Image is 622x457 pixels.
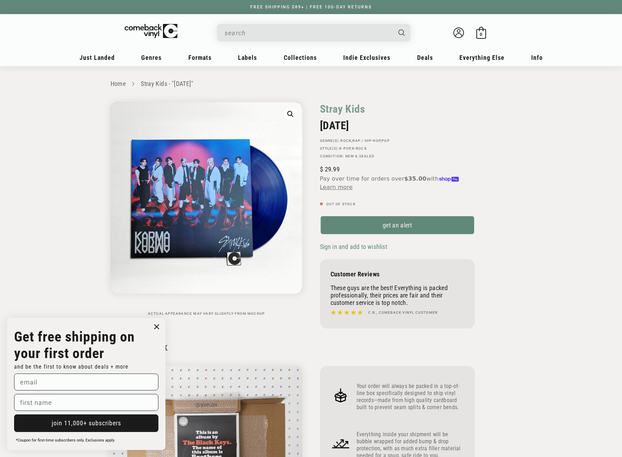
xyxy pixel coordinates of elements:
[16,438,115,443] span: *Coupon for first-time subscribers only. Exclusions apply.
[225,26,391,40] input: When autocomplete results are available use up and down arrows to review and enter to select
[352,139,381,143] a: Rap / Hip-Hop
[320,102,365,116] a: Stray Kids
[111,312,302,316] p: Actual appearance may vary slightly from mockup
[320,154,475,158] p: Condition: New & Sealed
[111,80,126,87] a: Home
[331,270,464,278] p: Customer Reviews
[320,215,475,235] a: get an alert
[111,79,512,89] nav: breadcrumbs
[217,24,410,42] div: Search
[320,202,475,206] p: Out of stock
[459,54,504,61] span: Everything Else
[480,32,482,37] span: 0
[188,54,212,61] span: Formats
[331,284,464,306] p: These guys are the best! Everything is packed professionally, their prices are fair and their cus...
[368,310,438,315] h4: C.R., Comeback Vinyl customer
[141,80,194,87] a: Stray Kids - "[DATE]"
[14,414,158,432] button: join 11,000+ subscribers
[151,321,162,332] button: Close dialog
[417,54,433,61] span: Deals
[331,308,363,317] img: star5.svg
[80,54,115,61] span: Just Landed
[320,243,387,250] span: Sign in and add to wishlist
[243,5,379,10] a: FREE SHIPPING $89+ | FREE 100-DAY RETURNS
[320,165,323,173] span: $
[340,139,351,143] a: Rock
[382,139,390,143] a: Pop
[14,394,158,411] input: first name
[343,54,390,61] span: Indie Exclusives
[14,374,158,390] input: email
[339,146,351,150] a: K-pop
[357,383,464,411] p: Your order will always be packed in a top-of-line box specifically designed to ship vinyl records...
[331,433,351,454] img: Frame_4_1.png
[320,165,340,173] span: 29.99
[531,54,543,61] span: Info
[352,146,367,150] a: K-Rock
[14,328,135,362] strong: Get free shipping on your first order
[111,341,512,353] h2: How We Pack
[284,54,317,61] span: Collections
[331,385,351,406] img: Frame_4.png
[238,54,257,61] span: Labels
[111,102,302,316] media-gallery: Gallery Viewer
[320,243,389,251] button: Sign in and add to wishlist
[320,139,475,143] p: GENRE(S): , ,
[141,54,162,61] span: Genres
[320,146,475,151] p: STYLE(S): ,
[14,363,128,370] span: and be the first to know about deals + more
[392,24,411,42] button: Search
[320,119,475,132] h2: [DATE]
